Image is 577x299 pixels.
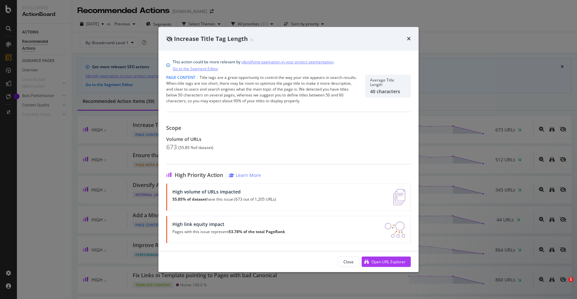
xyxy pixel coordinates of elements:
[229,229,285,234] strong: 53.78% of the total PageRank
[166,125,411,131] div: Scope
[166,75,195,80] span: Page Content
[362,256,411,267] button: Open URL Explorer
[174,35,248,43] span: Increase Title Tag Length
[371,259,406,265] div: Open URL Explorer
[172,197,276,202] p: have this issue (673 out of 1,205 URLs)
[178,145,213,150] div: ( 55.85 % of dataset )
[172,196,207,202] strong: 55.85% of dataset
[172,221,285,227] div: High link equity impact
[172,189,276,194] div: High volume of URLs impacted
[166,58,411,72] div: info banner
[175,172,223,178] span: High Priority Action
[196,75,199,80] span: |
[166,136,411,142] div: Volume of URLs
[241,58,333,65] a: identifying pagination in your project segmentation
[343,259,354,265] div: Close
[370,78,406,87] div: Average Title Length
[555,277,570,293] iframe: Intercom live chat
[407,35,411,43] div: times
[229,172,261,178] a: Learn More
[370,89,406,94] div: 40 characters
[173,58,334,72] div: This action could be more relevant by .
[568,277,573,282] span: 1
[166,143,177,151] div: 673
[158,27,419,272] div: modal
[166,75,357,104] div: Title tags are a great opportunity to control the way your site appears in search results. When t...
[236,172,261,178] div: Learn More
[338,256,359,267] button: Close
[250,39,253,41] img: Equal
[385,221,405,238] img: DDxVyA23.png
[393,189,405,205] img: e5DMFwAAAABJRU5ErkJggg==
[172,230,285,234] p: Pages with this issue represent
[166,36,173,42] div: eye-slash
[173,65,218,72] a: Go to the Segment Editor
